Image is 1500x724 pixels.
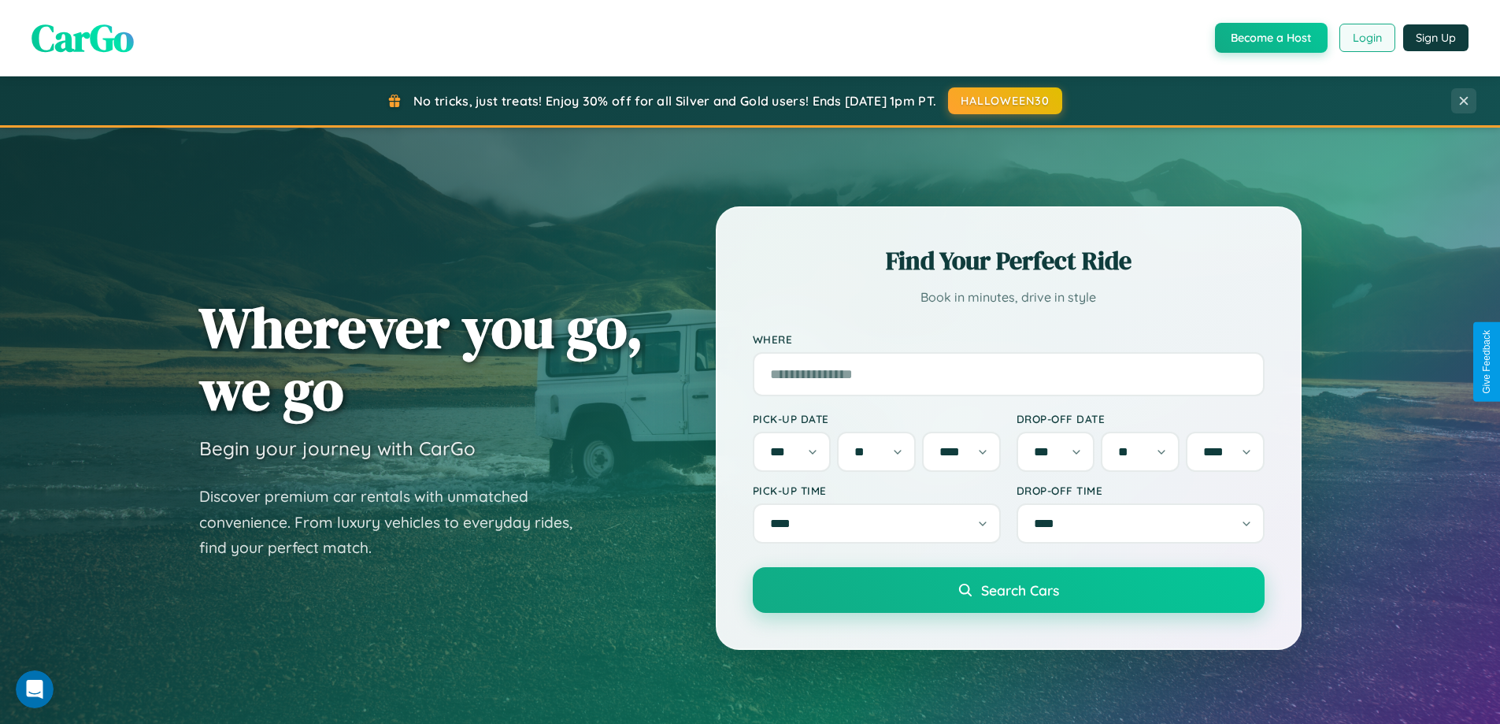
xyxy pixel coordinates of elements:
[981,581,1059,599] span: Search Cars
[1481,330,1492,394] div: Give Feedback
[1215,23,1328,53] button: Become a Host
[16,670,54,708] iframe: Intercom live chat
[753,286,1265,309] p: Book in minutes, drive in style
[1017,484,1265,497] label: Drop-off Time
[413,93,936,109] span: No tricks, just treats! Enjoy 30% off for all Silver and Gold users! Ends [DATE] 1pm PT.
[199,436,476,460] h3: Begin your journey with CarGo
[753,484,1001,497] label: Pick-up Time
[753,412,1001,425] label: Pick-up Date
[753,332,1265,346] label: Where
[1403,24,1469,51] button: Sign Up
[1339,24,1395,52] button: Login
[31,12,134,64] span: CarGo
[199,484,593,561] p: Discover premium car rentals with unmatched convenience. From luxury vehicles to everyday rides, ...
[948,87,1062,114] button: HALLOWEEN30
[1017,412,1265,425] label: Drop-off Date
[753,567,1265,613] button: Search Cars
[753,243,1265,278] h2: Find Your Perfect Ride
[199,296,643,421] h1: Wherever you go, we go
